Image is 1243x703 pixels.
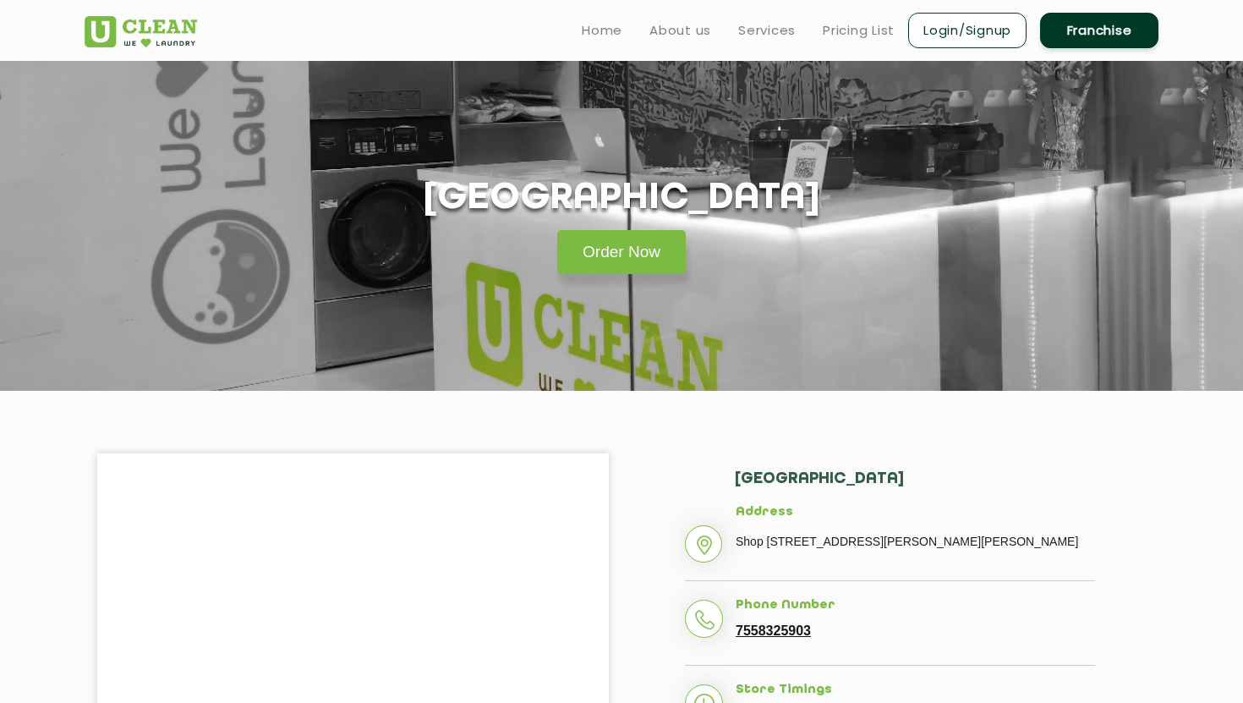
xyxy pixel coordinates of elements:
p: Shop [STREET_ADDRESS][PERSON_NAME][PERSON_NAME] [736,529,1095,554]
h1: [GEOGRAPHIC_DATA] [422,178,821,221]
a: About us [649,20,711,41]
a: Pricing List [823,20,895,41]
a: 7558325903 [736,623,811,639]
a: Services [738,20,796,41]
a: Order Now [557,230,686,274]
h5: Store Timings [736,683,1095,698]
a: Login/Signup [908,13,1027,48]
img: UClean Laundry and Dry Cleaning [85,16,197,47]
h5: Phone Number [736,598,1095,613]
a: Franchise [1040,13,1158,48]
a: Home [582,20,622,41]
h2: [GEOGRAPHIC_DATA] [734,470,1095,505]
h5: Address [736,505,1095,520]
